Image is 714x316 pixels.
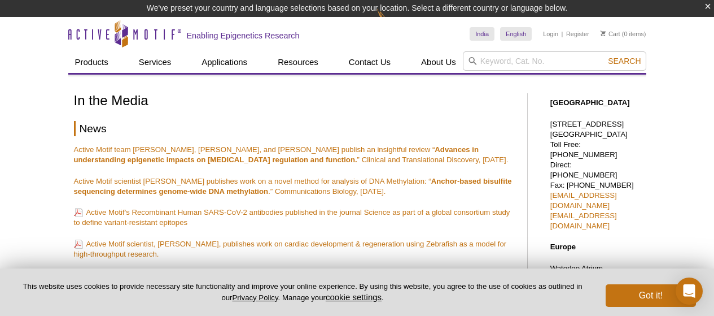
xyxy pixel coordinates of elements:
[74,177,512,196] a: Active Motif scientist [PERSON_NAME] publishes work on a novel method for analysis of DNA Methyla...
[550,211,617,230] a: [EMAIL_ADDRESS][DOMAIN_NAME]
[463,51,646,71] input: Keyword, Cat. No.
[342,51,397,73] a: Contact Us
[562,27,563,41] li: |
[271,51,325,73] a: Resources
[550,191,617,210] a: [EMAIL_ADDRESS][DOMAIN_NAME]
[608,57,641,66] span: Search
[543,30,558,38] a: Login
[550,243,576,251] strong: Europe
[68,51,115,73] a: Products
[74,207,510,228] a: Active Motif's Recombinant Human SARS-CoV-2 antibodies published in the journal Science as part o...
[414,51,463,73] a: About Us
[601,31,606,36] img: Your Cart
[606,284,696,307] button: Got it!
[601,27,646,41] li: (0 items)
[676,278,703,305] div: Open Intercom Messenger
[74,121,516,136] h2: News
[187,31,300,41] h2: Enabling Epigenetics Research
[74,239,507,259] a: Active Motif scientist, [PERSON_NAME], publishes work on cardiac development & regeneration using...
[74,145,479,164] strong: Advances in understanding epigenetic impacts on [MEDICAL_DATA] regulation and function.
[74,93,516,110] h1: In the Media
[326,292,382,302] button: cookie settings
[550,98,630,107] strong: [GEOGRAPHIC_DATA]
[605,56,644,66] button: Search
[232,293,278,302] a: Privacy Policy
[18,282,587,303] p: This website uses cookies to provide necessary site functionality and improve your online experie...
[195,51,254,73] a: Applications
[601,30,620,38] a: Cart
[377,8,407,35] img: Change Here
[500,27,532,41] a: English
[470,27,494,41] a: India
[74,145,509,164] a: Active Motif team [PERSON_NAME], [PERSON_NAME], and [PERSON_NAME] publish an insightful review “A...
[566,30,589,38] a: Register
[550,119,641,231] p: [STREET_ADDRESS] [GEOGRAPHIC_DATA] Toll Free: [PHONE_NUMBER] Direct: [PHONE_NUMBER] Fax: [PHONE_N...
[132,51,178,73] a: Services
[74,177,512,196] strong: Anchor-based bisulfite sequencing determines genome-wide DNA methylation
